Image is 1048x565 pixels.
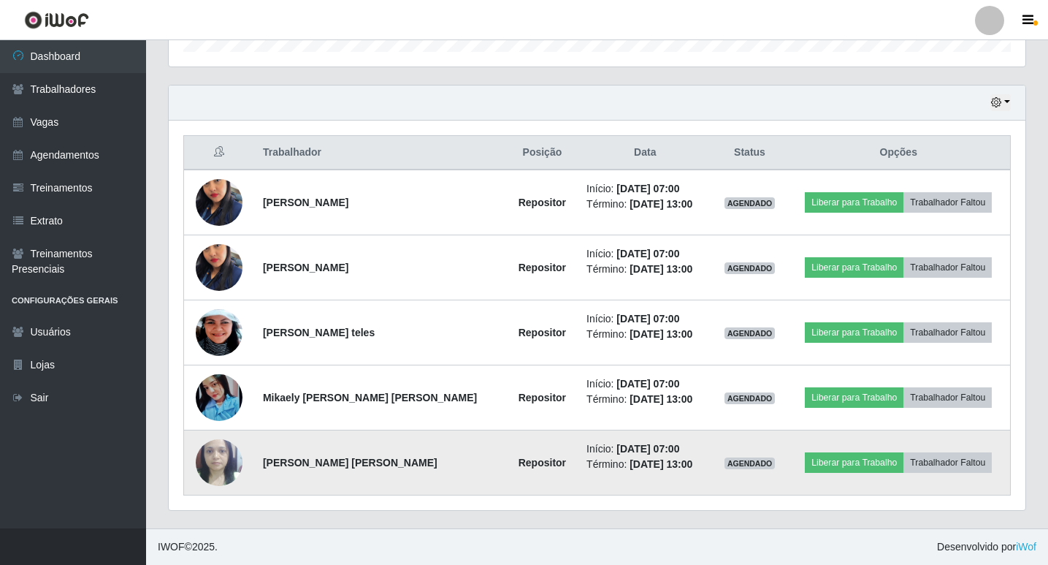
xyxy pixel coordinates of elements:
[196,226,242,309] img: 1756823562701.jpeg
[630,458,692,470] time: [DATE] 13:00
[586,441,703,457] li: Início:
[724,393,776,404] span: AGENDADO
[616,443,679,455] time: [DATE] 07:00
[724,327,776,339] span: AGENDADO
[158,539,218,555] span: © 2025 .
[196,431,242,493] img: 1725023751160.jpeg
[519,262,566,273] strong: Repositor
[263,197,348,208] strong: [PERSON_NAME]
[630,198,692,210] time: [DATE] 13:00
[586,262,703,277] li: Término:
[586,457,703,472] li: Término:
[805,387,903,408] button: Liberar para Trabalho
[519,457,566,469] strong: Repositor
[805,257,903,278] button: Liberar para Trabalho
[263,457,437,469] strong: [PERSON_NAME] [PERSON_NAME]
[586,246,703,262] li: Início:
[903,192,992,213] button: Trabalhador Faltou
[254,136,507,170] th: Trabalhador
[578,136,712,170] th: Data
[903,257,992,278] button: Trabalhador Faltou
[24,11,89,29] img: CoreUI Logo
[158,541,185,553] span: IWOF
[805,452,903,473] button: Liberar para Trabalho
[724,458,776,469] span: AGENDADO
[937,539,1036,555] span: Desenvolvido por
[586,392,703,407] li: Término:
[586,376,703,392] li: Início:
[616,378,679,390] time: [DATE] 07:00
[586,197,703,212] li: Término:
[630,393,692,405] time: [DATE] 13:00
[616,183,679,194] time: [DATE] 07:00
[196,283,242,383] img: 1720894784053.jpeg
[507,136,578,170] th: Posição
[263,392,477,403] strong: Mikaely [PERSON_NAME] [PERSON_NAME]
[196,161,242,244] img: 1756823562701.jpeg
[519,197,566,208] strong: Repositor
[196,367,242,429] img: 1734919568838.jpeg
[712,136,787,170] th: Status
[805,322,903,343] button: Liberar para Trabalho
[805,192,903,213] button: Liberar para Trabalho
[787,136,1011,170] th: Opções
[616,248,679,259] time: [DATE] 07:00
[724,197,776,209] span: AGENDADO
[263,327,375,338] strong: [PERSON_NAME] teles
[586,327,703,342] li: Término:
[586,181,703,197] li: Início:
[1016,541,1036,553] a: iWof
[903,322,992,343] button: Trabalhador Faltou
[903,387,992,408] button: Trabalhador Faltou
[630,263,692,275] time: [DATE] 13:00
[903,452,992,473] button: Trabalhador Faltou
[724,262,776,274] span: AGENDADO
[586,311,703,327] li: Início:
[630,328,692,340] time: [DATE] 13:00
[519,327,566,338] strong: Repositor
[519,392,566,403] strong: Repositor
[263,262,348,273] strong: [PERSON_NAME]
[616,313,679,325] time: [DATE] 07:00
